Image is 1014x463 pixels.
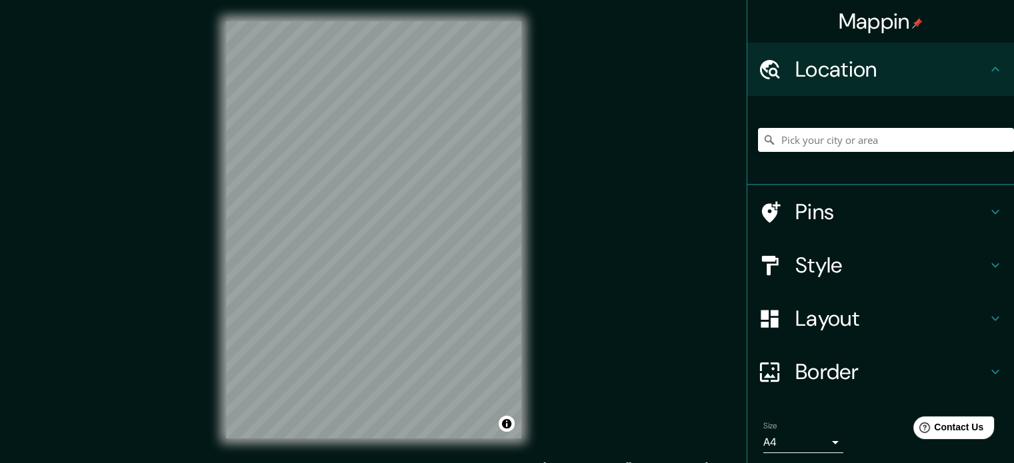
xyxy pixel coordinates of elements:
[747,43,1014,96] div: Location
[747,185,1014,238] div: Pins
[758,128,1014,152] input: Pick your city or area
[795,56,987,83] h4: Location
[895,411,999,448] iframe: Help widget launcher
[763,432,843,453] div: A4
[747,292,1014,345] div: Layout
[747,345,1014,398] div: Border
[795,305,987,332] h4: Layout
[795,252,987,278] h4: Style
[763,420,777,432] label: Size
[747,238,1014,292] div: Style
[912,18,923,29] img: pin-icon.png
[839,8,923,35] h4: Mappin
[795,358,987,385] h4: Border
[795,199,987,225] h4: Pins
[226,21,521,438] canvas: Map
[499,416,515,432] button: Toggle attribution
